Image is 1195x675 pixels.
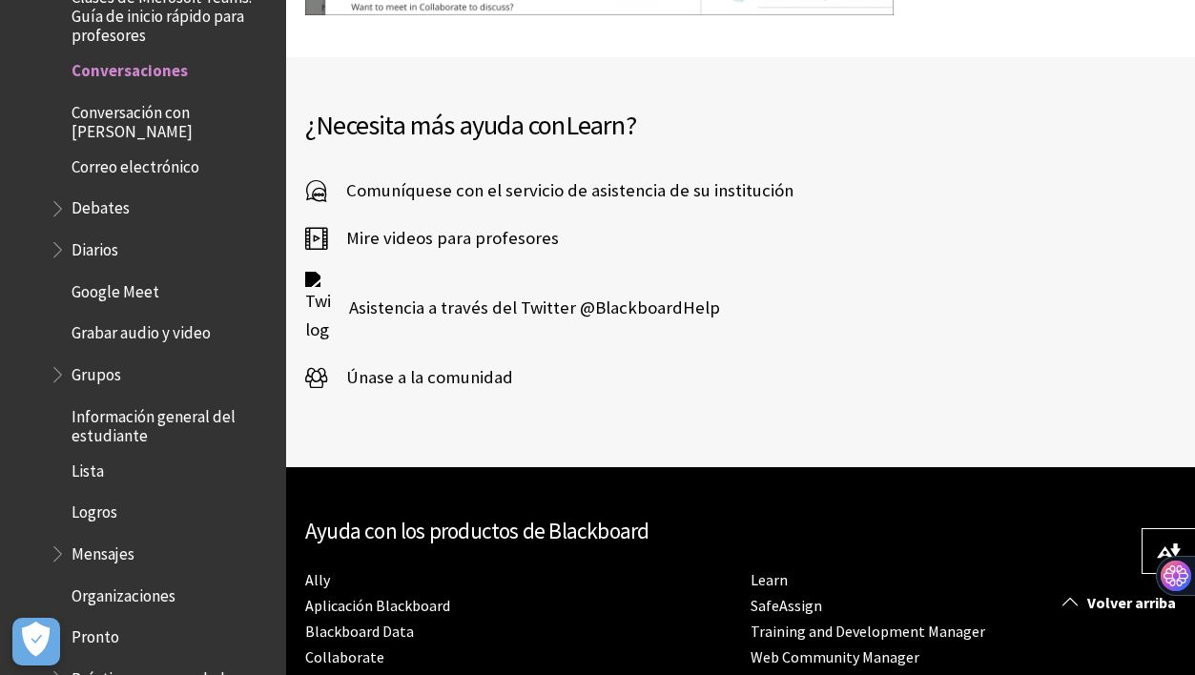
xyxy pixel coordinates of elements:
a: Collaborate [305,647,384,667]
a: Aplicación Blackboard [305,596,450,616]
span: Mensajes [72,538,134,563]
span: Información general del estudiante [72,400,273,445]
a: Comuníquese con el servicio de asistencia de su institución [305,176,793,205]
span: Logros [72,497,117,522]
a: SafeAssign [751,596,822,616]
span: Asistencia a través del Twitter @BlackboardHelp [330,294,720,322]
span: Conversación con [PERSON_NAME] [72,96,273,141]
span: Organizaciones [72,580,175,605]
h2: ¿Necesita más ayuda con ? [305,105,1176,145]
span: Comuníquese con el servicio de asistencia de su institución [327,176,793,205]
span: Conversaciones [72,54,188,80]
a: Ally [305,570,330,590]
a: Volver arriba [1048,585,1195,621]
span: Grupos [72,358,121,384]
span: Mire videos para profesores [327,224,559,253]
span: Correo electrónico [72,151,199,176]
a: Web Community Manager [751,647,919,667]
a: Training and Development Manager [751,622,985,642]
span: Grabar audio y video [72,317,211,343]
a: Únase a la comunidad [305,363,513,392]
a: Learn [751,570,788,590]
a: Blackboard Data [305,622,414,642]
img: Twitter logo [305,272,330,344]
span: Pronto [72,622,119,647]
a: Twitter logo Asistencia a través del Twitter @BlackboardHelp [305,272,720,344]
span: Debates [72,193,130,218]
a: Mire videos para profesores [305,224,559,253]
button: Abrir preferencias [12,618,60,665]
span: Diarios [72,234,118,259]
h2: Ayuda con los productos de Blackboard [305,515,1176,548]
span: Learn [566,108,626,142]
span: Google Meet [72,276,159,301]
span: Únase a la comunidad [327,363,513,392]
span: Lista [72,455,104,481]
